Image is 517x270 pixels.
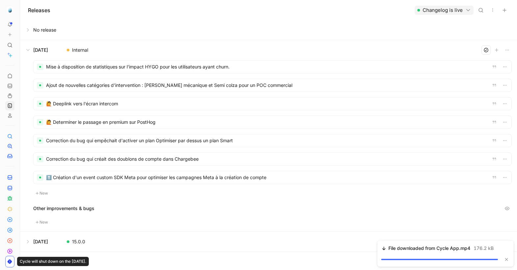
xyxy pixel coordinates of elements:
[5,5,14,14] button: Alvie
[474,244,494,252] span: 176.2 kB
[17,257,89,266] div: Cycle will shut down on the [DATE].
[33,204,512,213] div: Other improvements & bugs
[388,244,470,252] span: File downloaded from Cycle App.mp4
[33,218,50,226] button: New
[28,6,50,14] h1: Releases
[415,6,474,15] button: Changelog is live
[7,7,13,13] img: Alvie
[33,189,50,197] button: New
